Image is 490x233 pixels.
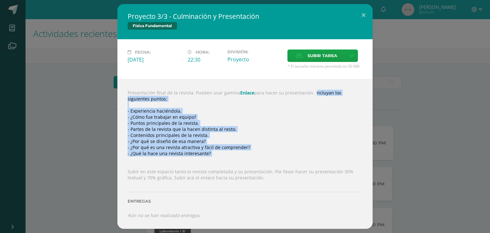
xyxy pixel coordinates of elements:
[128,12,362,21] h2: Proyecto 3/3 - Culminación y Presentación
[227,56,282,63] div: Proyecto
[308,50,337,62] span: Subir tarea
[128,212,200,218] i: Aún no se han realizado entregas
[135,50,151,55] span: Fecha:
[117,79,373,229] div: Presentación final de la revista: Pueden usar gamma para hacer su presentación. Incluyan los sigu...
[128,22,177,30] span: Física Fundamental
[227,49,282,54] label: División:
[354,4,373,26] button: Close (Esc)
[240,90,254,96] a: Enlace
[196,50,209,55] span: Hora:
[128,56,182,63] div: [DATE]
[128,199,362,204] label: Entregas
[287,64,362,69] span: * El tamaño máximo permitido es 50 MB
[188,56,222,63] div: 22:30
